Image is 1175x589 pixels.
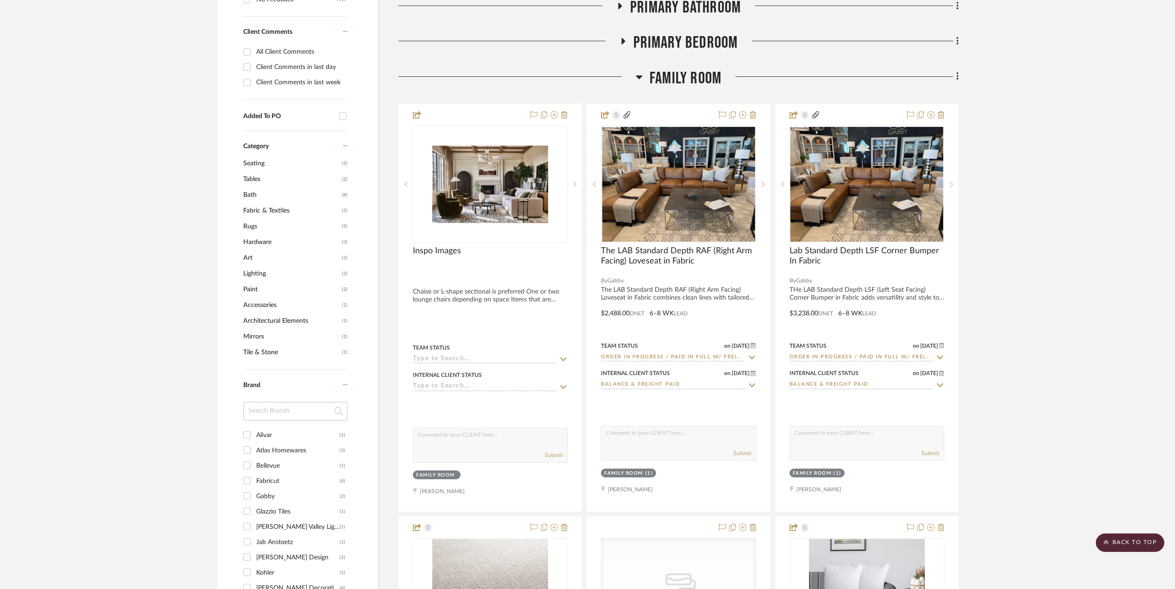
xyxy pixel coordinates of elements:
span: Art [243,250,340,266]
div: (2) [340,489,345,504]
img: Inspo Images [432,126,548,242]
span: [DATE] [731,343,751,349]
span: (3) [342,235,347,250]
span: Paint [243,282,340,297]
span: Gabby [607,276,624,285]
span: Lab Standard Depth LSF Corner Bumper In Fabric [790,246,944,266]
div: (3) [340,443,345,458]
span: Hardware [243,234,340,250]
span: Primary Bedroom [633,33,738,53]
div: Internal Client Status [601,369,670,377]
div: All Client Comments [256,44,345,59]
span: (5) [342,203,347,218]
span: Accessories [243,297,340,313]
div: Client Comments in last week [256,75,345,90]
input: Search Brands [243,402,347,420]
div: (1) [340,458,345,473]
div: 0 [601,126,755,243]
span: on [913,370,919,376]
span: Client Comments [243,29,292,35]
div: Team Status [413,344,450,352]
span: (1) [342,313,347,328]
span: Fabric & Textiles [243,203,340,219]
span: Mirrors [243,329,340,345]
div: (1) [340,428,345,443]
input: Type to Search… [413,355,556,364]
span: By [601,276,607,285]
div: (1) [834,470,841,477]
div: (1) [340,504,345,519]
span: (5) [342,156,347,171]
div: Added To PO [243,113,335,120]
span: (2) [342,266,347,281]
input: Type to Search… [601,353,745,362]
div: Fabricut [256,474,340,489]
span: (1) [342,329,347,344]
span: Inspo Images [413,246,461,256]
span: By [790,276,796,285]
button: Submit [733,449,751,457]
button: Submit [545,451,562,459]
span: on [724,343,731,349]
div: Glazzio Tiles [256,504,340,519]
div: Kohler [256,565,340,580]
span: on [913,343,919,349]
span: [DATE] [731,370,751,376]
img: The LAB Standard Depth RAF (Right Arm Facing) Loveseat in Fabric [602,127,755,242]
div: Family Room [416,472,455,479]
div: (1) [340,520,345,534]
div: (1) [645,470,653,477]
div: (1) [340,535,345,550]
div: [PERSON_NAME] Design [256,550,340,565]
span: Category [243,143,269,150]
span: Architectural Elements [243,313,340,329]
input: Type to Search… [790,353,933,362]
input: Type to Search… [413,382,556,391]
div: (1) [340,550,345,565]
span: Lighting [243,266,340,282]
div: 0 [790,126,944,243]
span: Tables [243,171,340,187]
div: Internal Client Status [790,369,859,377]
span: Bath [243,187,340,203]
div: (4) [340,474,345,489]
span: Tile & Stone [243,345,340,360]
div: Bellevue [256,458,340,473]
span: Seating [243,156,340,171]
scroll-to-top-button: BACK TO TOP [1096,533,1164,552]
div: Jab Anstoetz [256,535,340,550]
span: (2) [342,251,347,265]
span: (5) [342,219,347,234]
div: Team Status [790,342,827,350]
span: (2) [342,282,347,297]
img: Lab Standard Depth LSF Corner Bumper In Fabric [790,127,943,242]
span: The LAB Standard Depth RAF (Right Arm Facing) Loveseat in Fabric [601,246,756,266]
span: Rugs [243,219,340,234]
div: Gabby [256,489,340,504]
div: Atlas Homewares [256,443,340,458]
div: Alivar [256,428,340,443]
input: Type to Search… [790,381,933,389]
button: Submit [922,449,939,457]
div: Family Room [793,470,832,477]
span: Family Room [650,69,721,88]
div: (1) [340,565,345,580]
span: (1) [342,298,347,313]
span: (2) [342,172,347,187]
div: Internal Client Status [413,371,482,379]
span: on [724,370,731,376]
span: Brand [243,382,260,388]
div: Client Comments in last day [256,60,345,75]
span: (8) [342,188,347,202]
div: [PERSON_NAME] Valley Lighting [256,520,340,534]
span: [DATE] [919,370,939,376]
span: [DATE] [919,343,939,349]
span: Gabby [796,276,812,285]
div: Family Room [604,470,643,477]
span: (1) [342,345,347,360]
input: Type to Search… [601,381,745,389]
div: Team Status [601,342,638,350]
